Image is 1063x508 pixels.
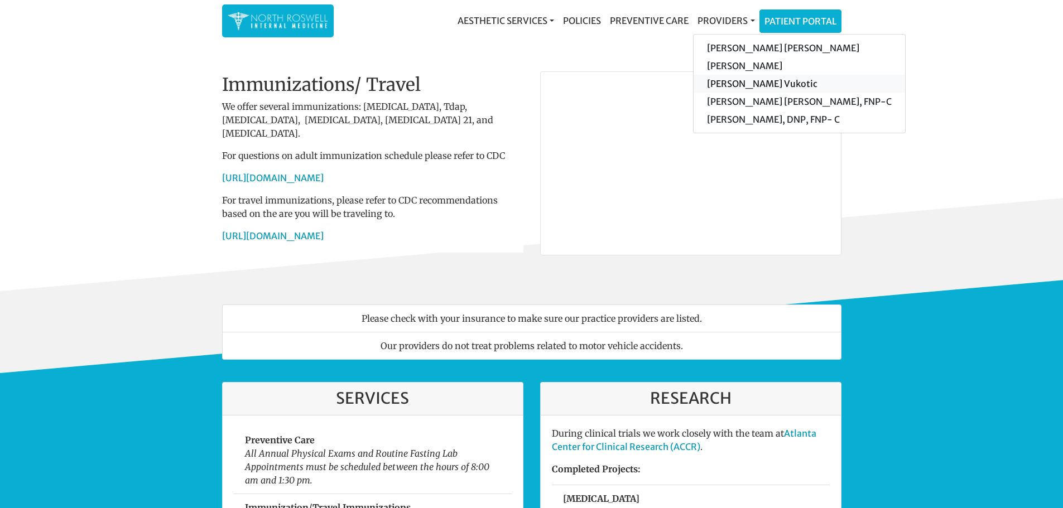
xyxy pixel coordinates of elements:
[694,93,905,110] a: [PERSON_NAME] [PERSON_NAME], FNP-C
[245,448,489,486] em: All Annual Physical Exams and Routine Fasting Lab Appointments must be scheduled between the hour...
[563,493,639,504] strong: [MEDICAL_DATA]
[222,74,523,95] h2: Immunizations/ Travel
[552,389,830,408] h3: Research
[552,428,816,452] a: Atlanta Center for Clinical Research (ACCR)
[222,193,523,220] p: For travel immunizations, please refer to CDC recommendations based on the are you will be travel...
[222,230,324,241] a: [URL][DOMAIN_NAME]
[222,332,841,360] li: Our providers do not treat problems related to motor vehicle accidents.
[559,9,605,32] a: Policies
[694,39,905,57] a: [PERSON_NAME] [PERSON_NAME]
[694,57,905,75] a: [PERSON_NAME]
[234,389,512,408] h3: Services
[693,9,759,32] a: Providers
[245,434,315,446] strong: Preventive Care
[552,427,830,453] p: During clinical trials we work closely with the team at .
[694,110,905,128] a: [PERSON_NAME], DNP, FNP- C
[694,75,905,93] a: [PERSON_NAME] Vukotic
[552,463,641,475] strong: Completed Projects:
[222,100,523,140] p: We offer several immunizations: [MEDICAL_DATA], Tdap, [MEDICAL_DATA], [MEDICAL_DATA], [MEDICAL_DA...
[760,10,841,32] a: Patient Portal
[222,149,523,162] p: For questions on adult immunization schedule please refer to CDC
[222,172,324,183] a: [URL][DOMAIN_NAME]
[605,9,693,32] a: Preventive Care
[228,10,328,32] img: North Roswell Internal Medicine
[453,9,559,32] a: Aesthetic Services
[222,304,841,332] li: Please check with your insurance to make sure our practice providers are listed.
